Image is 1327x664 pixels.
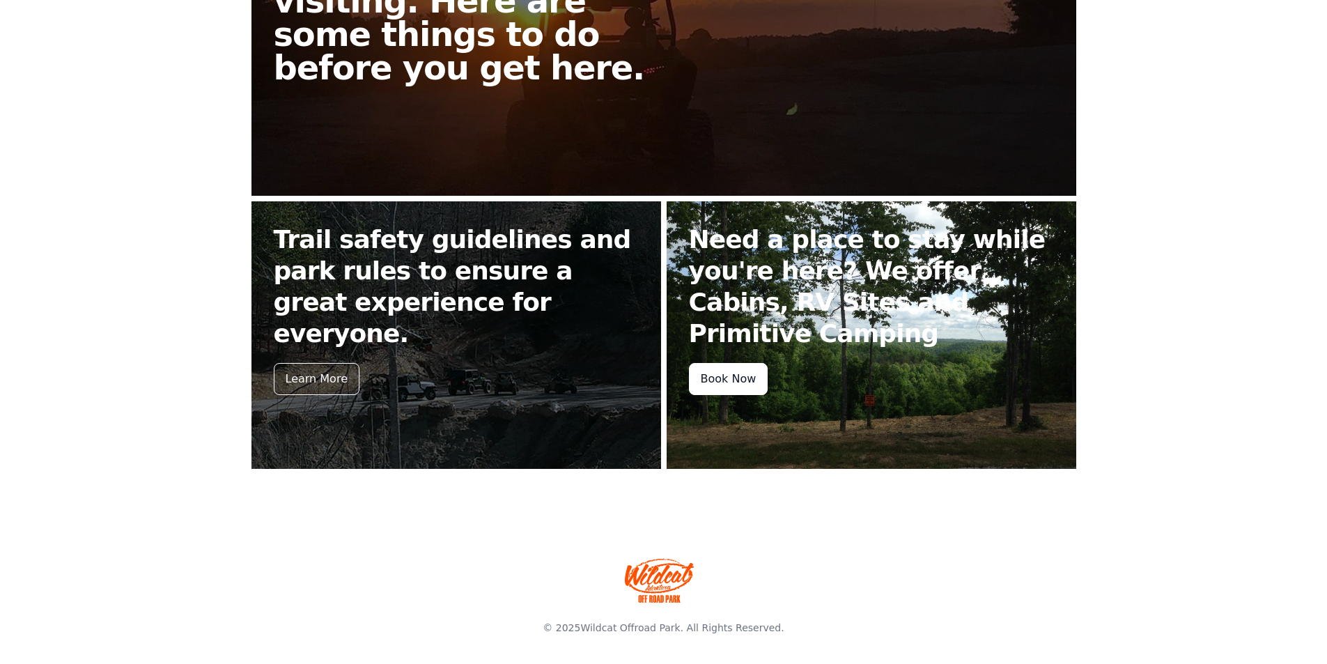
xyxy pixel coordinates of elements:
[274,224,639,349] h2: Trail safety guidelines and park rules to ensure a great experience for everyone.
[274,363,359,395] div: Learn More
[689,224,1054,349] h2: Need a place to stay while you're here? We offer Cabins, RV Sites and Primitive Camping
[625,558,694,603] img: Wildcat Offroad park
[543,622,784,633] span: © 2025 . All Rights Reserved.
[689,363,768,395] div: Book Now
[580,622,680,633] a: Wildcat Offroad Park
[667,201,1076,469] a: Need a place to stay while you're here? We offer Cabins, RV Sites and Primitive Camping Book Now
[251,201,661,469] a: Trail safety guidelines and park rules to ensure a great experience for everyone. Learn More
